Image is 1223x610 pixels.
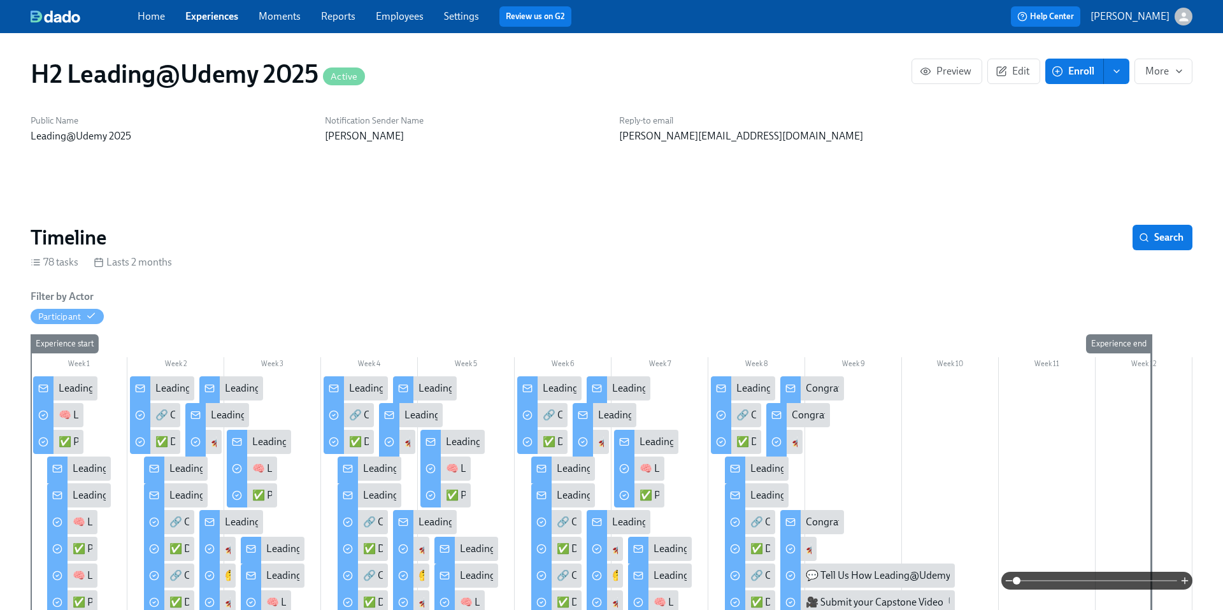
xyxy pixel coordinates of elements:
[612,569,657,583] div: 🤔 Reflect
[227,430,291,454] div: Leading@Udemy: Week 3
[750,542,915,556] div: ✅ Do: Continue Practicing Your Skills
[780,510,845,534] div: Congratulations! You've completed the Final Priority Skill!
[420,457,471,481] div: 🧠 Learn: Key Strategies for Leading Through Change
[185,430,222,454] div: 🚀 Track Your Progress: Decision Making Post Skills Survey
[587,376,651,401] div: Leading@Udemy: Skill 3 Sprint Complete!
[1091,10,1169,24] p: [PERSON_NAME]
[199,537,236,561] div: 🚀 Track Your Progress: Decision Making Post Skills Survey
[252,462,450,476] div: 🧠 Learn: Developing Your Coaching Mindset
[614,457,664,481] div: 🧠 Learn: Cross-Functional Collaboration Skills to Drive Impact
[531,457,596,481] div: Leading@Udemy: Week 6
[654,569,766,583] div: Leading@Udemy: Week 7
[806,515,1055,529] div: Congratulations! You've completed the Final Priority Skill!
[750,488,863,502] div: Leading@Udemy: Week 8
[922,65,971,78] span: Preview
[47,510,97,534] div: 🧠 Learn: Mastering Decision Making
[792,408,1041,422] div: Congratulations! You've completed the Final Priority Skill!
[418,357,515,374] div: Week 5
[33,430,83,454] div: ✅ Put Your Decision-Making Skills into Practice
[1104,59,1129,84] button: enroll
[363,595,527,609] div: ✅ Do: Continue Practicing Your Skills
[640,462,913,476] div: 🧠 Learn: Cross-Functional Collaboration Skills to Drive Impact
[506,10,565,23] a: Review us on G2
[654,542,766,556] div: Leading@Udemy: Week 7
[517,430,568,454] div: ✅ Do: Continue Practicing Your Skills
[766,403,831,427] div: Congratulations! You've completed the Final Priority Skill!
[144,483,208,507] div: Leading@Udemy: Week 2
[31,357,127,374] div: Week 1
[199,564,236,588] div: 🤔 Reflect
[323,72,365,82] span: Active
[169,515,344,529] div: 🔗 Connect: Group Coaching Session #1
[780,376,845,401] div: Congratulations! You've completed all 4 Skill Sprints!
[33,403,83,427] div: 🧠 Learn: Mastering Decision Making
[144,564,194,588] div: 🔗 Connect: Group Coaching Session #1
[557,542,721,556] div: ✅ Do: Continue Practicing Your Skills
[393,564,429,588] div: 🤔 Reflect
[169,462,282,476] div: Leading@Udemy: Week 2
[47,457,111,481] div: Leading@Udemy: Week 1
[736,435,901,449] div: ✅ Do: Continue Practicing Your Skills
[1011,6,1080,27] button: Help Center
[31,59,365,89] h1: H2 Leading@Udemy 2025
[543,381,656,395] div: Leading@Udemy: Week 6
[241,564,305,588] div: Leading@Udemy: Week 3
[612,515,794,529] div: Leading@Udemy: Skill 3 Sprint Complete!
[225,542,480,556] div: 🚀 Track Your Progress: Decision Making Post Skills Survey
[199,510,264,534] div: Leading@Udemy: Skill 1 Sprint Complete!
[73,542,281,556] div: ✅ Put Your Decision-Making Skills into Practice
[531,564,582,588] div: 🔗 Connect: Group Coaching Session #3
[138,10,165,22] a: Home
[31,255,78,269] div: 78 tasks
[1133,225,1192,250] button: Search
[144,457,208,481] div: Leading@Udemy: Week 2
[199,376,264,401] div: Leading@Udemy: Skill 1 Sprint Complete!
[324,376,388,401] div: Leading@Udemy: Week 4
[94,255,172,269] div: Lasts 2 months
[531,510,582,534] div: 🔗 Connect: Group Coaching Session #3
[902,357,999,374] div: Week 10
[460,542,573,556] div: Leading@Udemy: Week 5
[1096,357,1192,374] div: Week 12
[325,115,604,127] h6: Notification Sender Name
[266,569,378,583] div: Leading@Udemy: Week 3
[460,569,573,583] div: Leading@Udemy: Week 5
[543,435,707,449] div: ✅ Do: Continue Practicing Your Skills
[144,510,194,534] div: 🔗 Connect: Group Coaching Session #1
[628,564,692,588] div: Leading@Udemy: Week 7
[725,483,789,507] div: Leading@Udemy: Week 8
[73,595,281,609] div: ✅ Put Your Decision-Making Skills into Practice
[144,537,194,561] div: ✅ Do: Continue Practicing Your Skills
[127,357,224,374] div: Week 2
[321,357,418,374] div: Week 4
[59,381,170,395] div: Leading@Udemy: Week 1
[1145,65,1182,78] span: More
[321,10,355,22] a: Reports
[393,376,457,401] div: Leading@Udemy: Skill 2 Sprint Complete!
[619,129,898,143] p: [PERSON_NAME][EMAIL_ADDRESS][DOMAIN_NAME]
[130,430,180,454] div: ✅ Do: Continue Practicing Your Skills
[266,595,464,609] div: 🧠 Learn: Developing Your Coaching Mindset
[31,10,138,23] a: dado
[780,564,955,588] div: 💬 Tell Us How Leading@Udemy Impacted You!
[1086,334,1152,353] div: Experience end
[379,403,443,427] div: Leading@Udemy: Skill 2 Sprint Complete!
[418,569,463,583] div: 🤔 Reflect
[619,115,898,127] h6: Reply-to email
[59,435,267,449] div: ✅ Put Your Decision-Making Skills into Practice
[987,59,1040,84] button: Edit
[557,595,721,609] div: ✅ Do: Continue Practicing Your Skills
[806,542,1127,556] div: 🚀 Track Your Progress: Cross- Functional Collaboration Post Skills Survey
[640,435,752,449] div: Leading@Udemy: Week 7
[404,408,586,422] div: Leading@Udemy: Skill 2 Sprint Complete!
[736,408,912,422] div: 🔗 Connect: Group Coaching Session #4
[598,435,866,449] div: 🚀 Track Your Progress: Change Leadership Post Skills Survey
[711,376,775,401] div: Leading@Udemy: Week 8
[725,510,775,534] div: 🔗 Connect: Group Coaching Session #4
[557,569,732,583] div: 🔗 Connect: Group Coaching Session #3
[376,10,424,22] a: Employees
[444,10,479,22] a: Settings
[338,510,388,534] div: 🔗 Connect: Group Coaching Session #2
[211,408,392,422] div: Leading@Udemy: Skill 1 Sprint Complete!
[33,376,97,401] div: Leading@Udemy: Week 1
